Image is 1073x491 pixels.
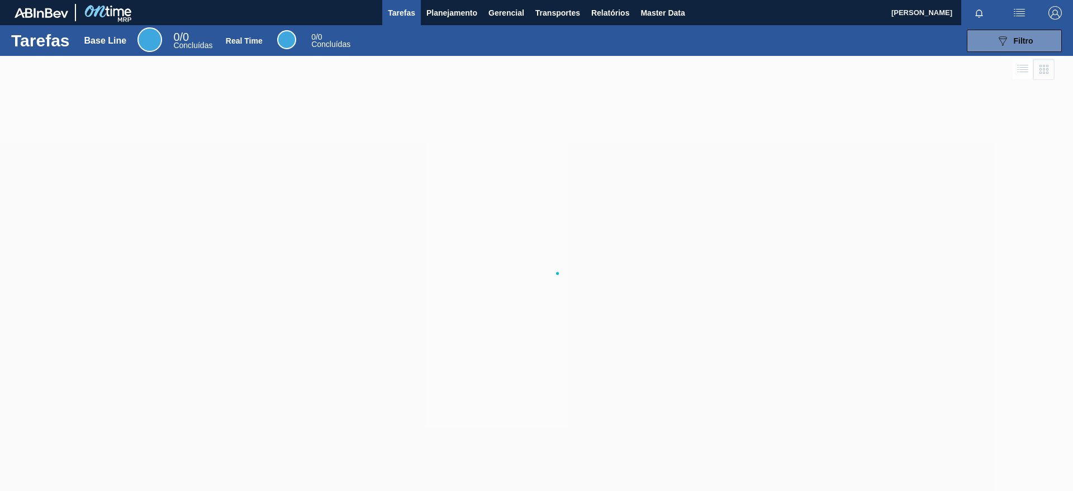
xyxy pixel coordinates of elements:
span: 0 [173,31,179,43]
div: Base Line [173,32,212,49]
span: Tarefas [388,6,415,20]
span: Concluídas [173,41,212,50]
div: Real Time [277,30,296,49]
h1: Tarefas [11,34,70,47]
span: Master Data [640,6,685,20]
span: / 0 [311,32,322,41]
span: Relatórios [591,6,629,20]
span: Transportes [535,6,580,20]
div: Real Time [226,36,263,45]
span: Concluídas [311,40,350,49]
button: Filtro [967,30,1062,52]
button: Notificações [961,5,997,21]
div: Real Time [311,34,350,48]
img: TNhmsLtSVTkK8tSr43FrP2fwEKptu5GPRR3wAAAABJRU5ErkJggg== [15,8,68,18]
span: / 0 [173,31,189,43]
span: Planejamento [426,6,477,20]
div: Base Line [137,27,162,52]
span: Gerencial [488,6,524,20]
img: userActions [1013,6,1026,20]
div: Base Line [84,36,127,46]
span: 0 [311,32,316,41]
img: Logout [1048,6,1062,20]
span: Filtro [1014,36,1033,45]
